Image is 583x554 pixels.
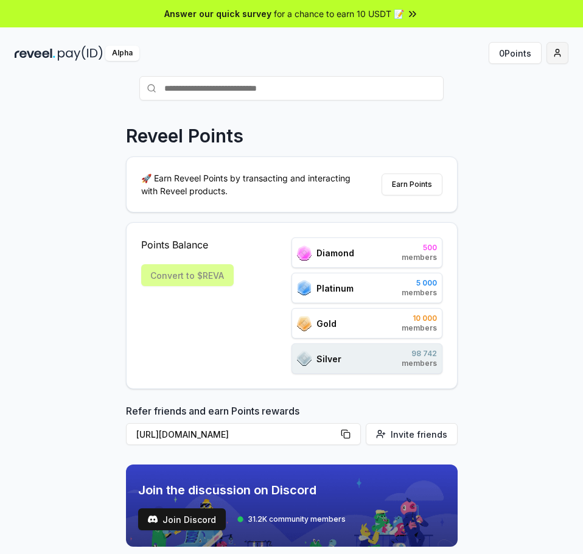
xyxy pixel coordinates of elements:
[402,323,437,333] span: members
[126,125,243,147] p: Reveel Points
[316,352,341,365] span: Silver
[316,247,354,259] span: Diamond
[248,514,346,524] span: 31.2K community members
[58,46,103,61] img: pay_id
[316,317,337,330] span: Gold
[402,314,437,323] span: 10 000
[391,428,447,441] span: Invite friends
[402,278,437,288] span: 5 000
[141,172,360,197] p: 🚀 Earn Reveel Points by transacting and interacting with Reveel products.
[489,42,542,64] button: 0Points
[15,46,55,61] img: reveel_dark
[402,349,437,359] span: 98 742
[126,465,458,547] img: discord_banner
[297,245,312,261] img: ranks_icon
[402,243,437,253] span: 500
[402,288,437,298] span: members
[138,482,346,499] span: Join the discussion on Discord
[274,7,404,20] span: for a chance to earn 10 USDT 📝
[162,513,216,526] span: Join Discord
[382,174,442,195] button: Earn Points
[402,359,437,368] span: members
[297,280,312,296] img: ranks_icon
[366,423,458,445] button: Invite friends
[402,253,437,262] span: members
[138,508,226,530] button: Join Discord
[316,282,354,295] span: Platinum
[297,316,312,331] img: ranks_icon
[148,514,158,524] img: test
[138,508,226,530] a: testJoin Discord
[126,404,458,450] div: Refer friends and earn Points rewards
[126,423,361,445] button: [URL][DOMAIN_NAME]
[164,7,271,20] span: Answer our quick survey
[105,46,139,61] div: Alpha
[141,237,234,252] span: Points Balance
[297,351,312,366] img: ranks_icon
